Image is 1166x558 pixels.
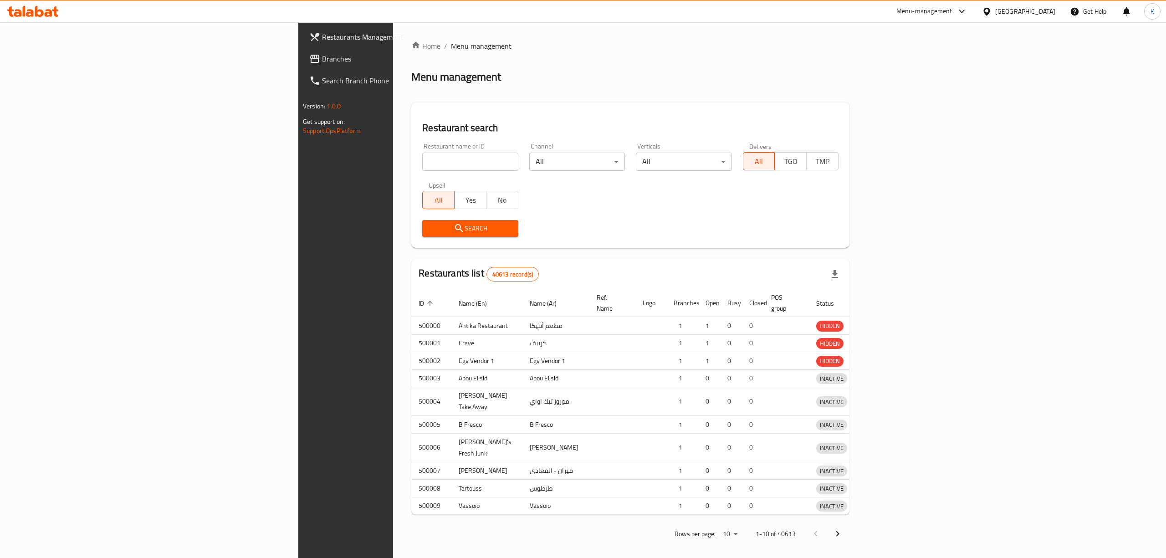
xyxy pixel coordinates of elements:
td: 1 [666,480,698,497]
td: 0 [720,462,742,480]
td: 1 [666,462,698,480]
td: 0 [720,433,742,462]
td: Vassoio [522,497,589,515]
button: All [422,191,455,209]
td: ميزان - المعادى [522,462,589,480]
td: 1 [698,352,720,370]
div: INACTIVE [816,466,847,476]
td: Egy Vendor 1 [522,352,589,370]
td: 0 [720,352,742,370]
div: INACTIVE [816,501,847,512]
span: INACTIVE [816,466,847,476]
td: 0 [720,317,742,335]
p: 1-10 of 40613 [756,528,796,540]
td: 0 [698,416,720,434]
span: POS group [771,292,798,314]
td: 1 [666,433,698,462]
span: Status [816,298,846,309]
span: 40613 record(s) [487,270,538,279]
span: INACTIVE [816,397,847,407]
span: INACTIVE [816,374,847,384]
div: INACTIVE [816,396,847,407]
span: 1.0.0 [327,100,341,112]
span: Get support on: [303,116,345,128]
div: Total records count [486,267,539,282]
span: All [747,155,772,168]
td: 0 [742,433,764,462]
td: 0 [742,480,764,497]
td: 0 [698,480,720,497]
td: [PERSON_NAME] [522,433,589,462]
td: 0 [720,480,742,497]
a: Branches [302,48,493,70]
td: 0 [698,387,720,416]
span: Name (Ar) [530,298,568,309]
span: Version: [303,100,325,112]
span: Name (En) [459,298,499,309]
th: Logo [635,289,666,317]
div: [GEOGRAPHIC_DATA] [995,6,1055,16]
p: Rows per page: [675,528,716,540]
td: 0 [742,369,764,387]
span: K [1151,6,1154,16]
span: INACTIVE [816,501,847,512]
td: 0 [742,497,764,515]
button: All [743,152,775,170]
td: 1 [698,334,720,352]
a: Restaurants Management [302,26,493,48]
td: 0 [720,497,742,515]
th: Busy [720,289,742,317]
table: enhanced table [411,289,890,515]
button: Search [422,220,518,237]
td: 0 [698,369,720,387]
div: Menu-management [896,6,952,17]
button: No [486,191,518,209]
nav: breadcrumb [411,41,849,51]
td: 0 [698,497,720,515]
div: HIDDEN [816,356,844,367]
span: ID [419,298,436,309]
span: No [490,194,515,207]
td: 0 [742,462,764,480]
span: Yes [458,194,483,207]
td: 1 [666,387,698,416]
td: 0 [720,334,742,352]
a: Search Branch Phone [302,70,493,92]
span: Search Branch Phone [322,75,486,86]
button: Yes [454,191,486,209]
div: Export file [824,263,846,285]
td: مطعم أنتيكا [522,317,589,335]
th: Open [698,289,720,317]
td: 0 [698,433,720,462]
span: Branches [322,53,486,64]
h2: Restaurants list [419,266,539,282]
span: TMP [810,155,835,168]
input: Search for restaurant name or ID.. [422,153,518,171]
td: 1 [666,334,698,352]
td: 0 [742,352,764,370]
span: HIDDEN [816,356,844,366]
label: Delivery [749,143,772,149]
td: 0 [742,416,764,434]
td: 1 [666,317,698,335]
span: INACTIVE [816,443,847,453]
td: 1 [666,352,698,370]
div: HIDDEN [816,321,844,332]
th: Branches [666,289,698,317]
span: Ref. Name [597,292,624,314]
td: 1 [666,416,698,434]
span: HIDDEN [816,338,844,349]
td: 1 [666,369,698,387]
td: B Fresco [522,416,589,434]
td: موروز تيك اواي [522,387,589,416]
div: INACTIVE [816,420,847,430]
td: طرطوس [522,480,589,497]
div: Rows per page: [719,527,741,541]
a: Support.OpsPlatform [303,125,361,137]
button: Next page [827,523,849,545]
td: Abou El sid [522,369,589,387]
span: INACTIVE [816,483,847,494]
span: Restaurants Management [322,31,486,42]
